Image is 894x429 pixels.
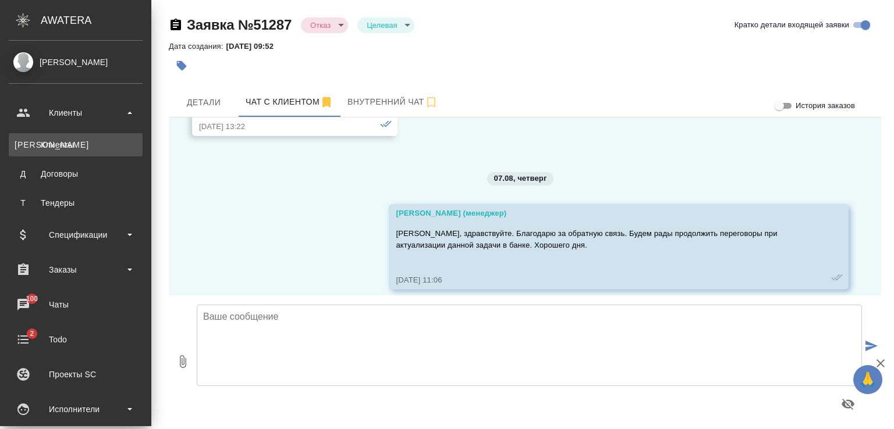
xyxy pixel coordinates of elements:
div: Заказы [9,261,143,278]
span: Чат с клиентом [246,95,334,109]
div: [PERSON_NAME] (менеджер) [396,208,808,219]
div: AWATERA [41,9,151,32]
div: Клиенты [15,139,137,151]
button: Предпросмотр [834,390,862,418]
span: 2 [23,328,41,339]
div: Исполнители [9,401,143,418]
svg: Подписаться [424,95,438,109]
a: ДДоговоры [9,162,143,185]
button: Целевая [363,20,400,30]
a: ТТендеры [9,191,143,214]
div: Отказ [301,17,348,33]
span: 100 [19,293,45,305]
div: Проекты SC [9,366,143,383]
a: Проекты SC [3,360,148,389]
a: Заявка №51287 [187,17,292,33]
a: 2Todo [3,325,148,354]
p: Дата создания: [169,42,226,51]
span: История заказов [796,100,855,112]
a: 100Чаты [3,290,148,319]
svg: Отписаться [320,95,334,109]
p: [PERSON_NAME], здравствуйте. Благодарю за обратную связь. Будем рады продолжить переговоры при ак... [396,228,808,251]
div: Клиенты [9,104,143,121]
span: 🙏 [858,367,878,392]
div: Отказ [357,17,414,33]
div: [DATE] 11:06 [396,274,808,286]
p: [DATE] 09:52 [226,42,282,51]
button: Отказ [307,20,334,30]
span: Кратко детали входящей заявки [735,19,849,31]
span: Детали [176,95,232,110]
div: Спецификации [9,226,143,244]
button: 77079422936 (Салтанат) - (undefined) [239,88,340,117]
div: Чаты [9,296,143,313]
div: [PERSON_NAME] [9,56,143,69]
div: Договоры [15,168,137,180]
span: Внутренний чат [347,95,438,109]
div: Todo [9,331,143,348]
button: Скопировать ссылку [169,18,183,32]
div: [DATE] 13:22 [199,121,357,133]
p: 07.08, четверг [494,173,547,184]
button: Добавить тэг [169,53,194,78]
button: 🙏 [853,365,882,394]
a: [PERSON_NAME]Клиенты [9,133,143,156]
div: Тендеры [15,197,137,209]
